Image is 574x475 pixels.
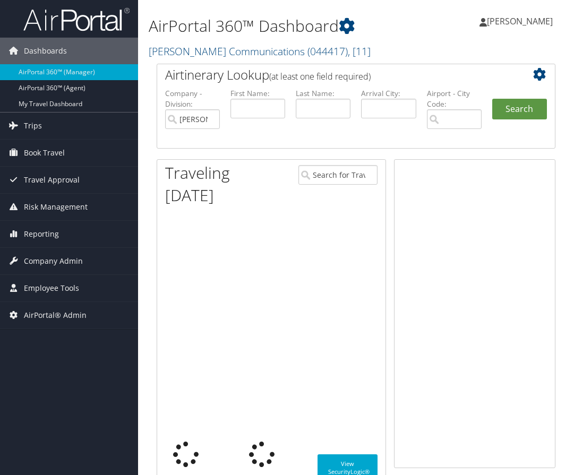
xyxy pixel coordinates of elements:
[348,44,371,58] span: , [ 11 ]
[269,71,371,82] span: (at least one field required)
[427,88,482,110] label: Airport - City Code:
[24,248,83,274] span: Company Admin
[24,194,88,220] span: Risk Management
[296,88,350,99] label: Last Name:
[165,66,514,84] h2: Airtinerary Lookup
[24,275,79,301] span: Employee Tools
[149,15,425,37] h1: AirPortal 360™ Dashboard
[230,88,285,99] label: First Name:
[24,167,80,193] span: Travel Approval
[23,7,130,32] img: airportal-logo.png
[24,38,67,64] span: Dashboards
[492,99,547,120] button: Search
[487,15,553,27] span: [PERSON_NAME]
[298,165,378,185] input: Search for Traveler
[24,140,65,166] span: Book Travel
[307,44,348,58] span: ( 044417 )
[24,221,59,247] span: Reporting
[165,88,220,110] label: Company - Division:
[24,302,87,329] span: AirPortal® Admin
[149,44,371,58] a: [PERSON_NAME] Communications
[24,113,42,139] span: Trips
[479,5,563,37] a: [PERSON_NAME]
[165,162,282,206] h1: Traveling [DATE]
[361,88,416,99] label: Arrival City:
